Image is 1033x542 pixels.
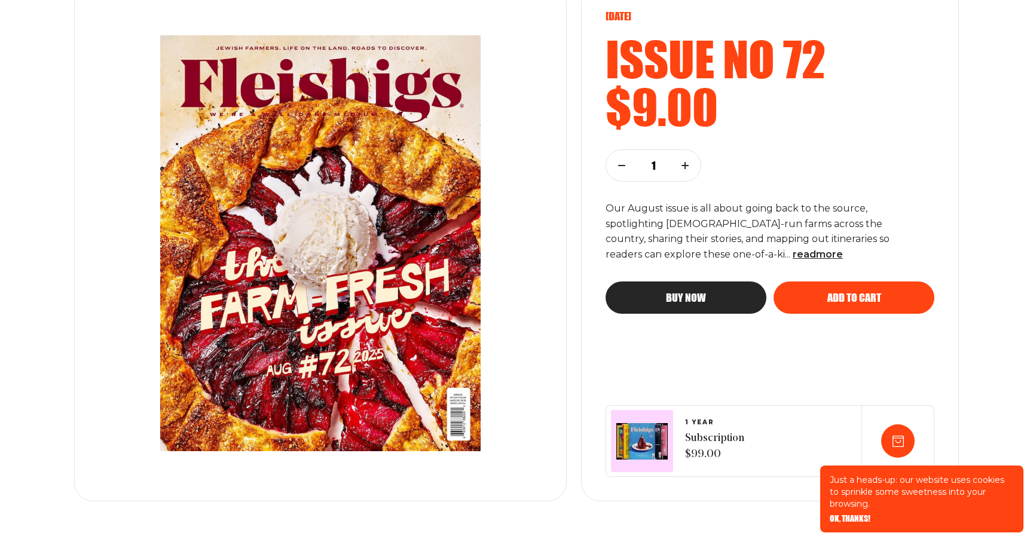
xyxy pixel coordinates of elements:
span: Buy now [666,292,706,303]
p: Just a heads-up: our website uses cookies to sprinkle some sweetness into your browsing. [830,474,1014,510]
a: 1 YEARSubscription $99.00 [685,419,744,463]
p: Our August issue is all about going back to the source, spotlighting [DEMOGRAPHIC_DATA]-run farms... [606,201,914,263]
p: 1 [646,159,661,172]
span: Add to cart [827,292,881,303]
p: [DATE] [606,10,934,23]
span: 1 YEAR [685,419,744,426]
span: read more [793,249,843,260]
button: Add to cart [774,281,934,314]
h2: $9.00 [606,82,934,130]
h2: Issue no 72 [606,35,934,82]
span: Subscription $99.00 [685,431,744,463]
button: Buy now [606,281,766,314]
img: Magazines image [616,423,668,460]
img: Issue number 72 [117,11,524,475]
button: OK, THANKS! [830,515,870,523]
